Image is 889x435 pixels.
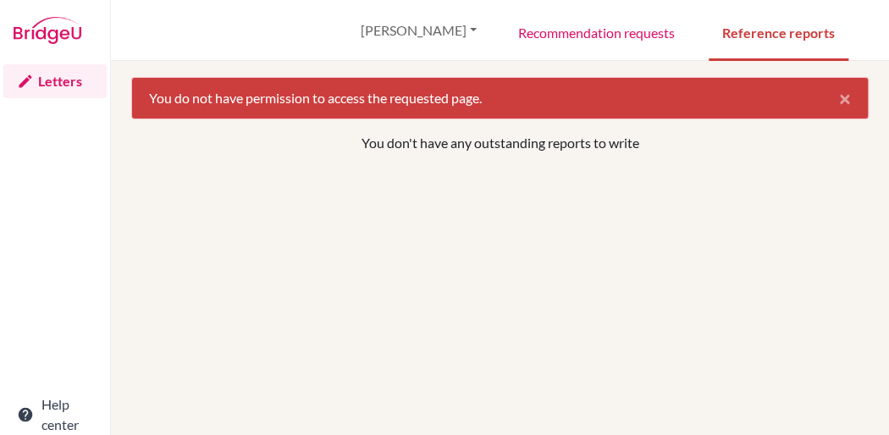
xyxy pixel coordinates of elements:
[839,85,851,110] span: ×
[3,64,107,98] a: Letters
[206,133,795,153] p: You don't have any outstanding reports to write
[14,17,81,44] img: Bridge-U
[3,398,107,432] a: Help center
[822,78,868,118] button: Close
[709,3,848,61] a: Reference reports
[353,14,484,47] button: [PERSON_NAME]
[505,3,688,61] a: Recommendation requests
[131,77,869,119] div: You do not have permission to access the requested page.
